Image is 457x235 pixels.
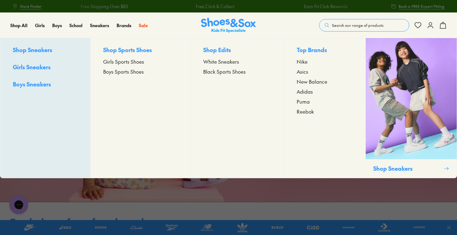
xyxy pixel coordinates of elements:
a: Nike [297,58,353,65]
span: School [69,22,83,28]
a: Boys Sports Shoes [103,68,178,75]
span: Search our range of products [332,22,384,28]
span: Reebok [297,108,314,115]
span: Girls Sports Shoes [103,58,144,65]
span: Nike [297,58,308,65]
span: Book a FREE Expert Fitting [399,3,444,9]
span: Shop Sneakers [13,46,52,54]
a: Sneakers [90,22,109,29]
a: Sale [139,22,148,29]
span: Boys Sneakers [13,80,51,88]
p: Shop Sports Shoes [103,46,178,55]
p: Shop Sneakers [373,164,441,173]
a: Boys [52,22,62,29]
a: Adidas [297,88,353,95]
a: Black Sports Shoes [203,68,271,75]
a: Girls Sports Shoes [103,58,178,65]
a: Free Click & Collect [188,3,227,10]
span: Store Finder [20,3,42,9]
span: Brands [117,22,131,28]
a: Shoes & Sox [201,18,256,33]
a: Shop Sneakers [365,38,457,178]
span: Girls Sneakers [13,63,51,71]
img: SNS_WEBASSETS_1080x1350_0595e664-c2b7-45bf-8f1c-7a70a1d3cdd5.png [366,38,457,159]
span: Girls [35,22,45,28]
img: SNS_Logo_Responsive.svg [201,18,256,33]
a: Shop All [10,22,28,29]
a: New Balance [297,78,353,85]
p: Top Brands [297,46,353,55]
a: Reebok [297,108,353,115]
a: Girls [35,22,45,29]
a: Boys Sneakers [13,80,78,90]
a: Shop Sneakers [13,46,78,55]
a: Asics [297,68,353,75]
span: White Sneakers [203,58,239,65]
iframe: Gorgias live chat messenger [6,193,31,216]
span: Shop All [10,22,28,28]
a: Book a FREE Expert Fitting [391,1,444,12]
a: White Sneakers [203,58,271,65]
span: Sneakers [90,22,109,28]
button: Search our range of products [319,19,409,32]
a: Puma [297,98,353,105]
span: Puma [297,98,310,105]
a: Brands [117,22,131,29]
a: Store Finder [13,1,42,12]
span: Adidas [297,88,313,95]
span: Black Sports Shoes [203,68,246,75]
span: Asics [297,68,308,75]
a: Free Shipping Over $85 [73,3,120,10]
span: New Balance [297,78,327,85]
span: Boys Sports Shoes [103,68,144,75]
span: Boys [52,22,62,28]
a: School [69,22,83,29]
a: Earn Fit Club Rewards [296,3,340,10]
span: Sale [139,22,148,28]
p: Shop Edits [203,46,271,55]
a: Girls Sneakers [13,63,78,72]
